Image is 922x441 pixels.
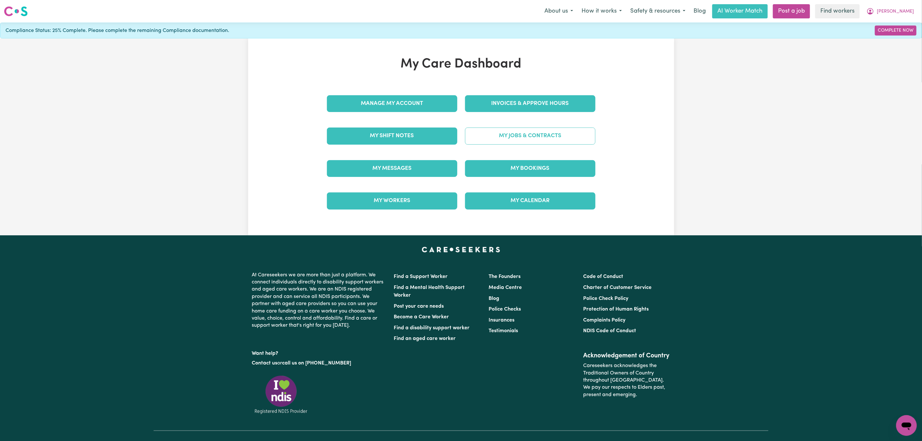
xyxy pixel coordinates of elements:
button: How it works [577,5,626,18]
a: Charter of Customer Service [583,285,652,290]
a: Find workers [815,4,860,18]
h2: Acknowledgement of Country [583,352,670,360]
p: At Careseekers we are more than just a platform. We connect individuals directly to disability su... [252,269,386,332]
a: Post a job [773,4,810,18]
h1: My Care Dashboard [323,56,599,72]
p: Careseekers acknowledges the Traditional Owners of Country throughout [GEOGRAPHIC_DATA]. We pay o... [583,360,670,401]
a: Find a Support Worker [394,274,448,279]
a: Find a disability support worker [394,325,470,331]
a: Find a Mental Health Support Worker [394,285,465,298]
a: Insurances [489,318,514,323]
a: My Messages [327,160,457,177]
a: Police Check Policy [583,296,628,301]
a: Manage My Account [327,95,457,112]
a: My Shift Notes [327,128,457,144]
span: Compliance Status: 25% Complete. Please complete the remaining Compliance documentation. [5,27,229,35]
button: My Account [862,5,918,18]
a: Protection of Human Rights [583,307,649,312]
a: AI Worker Match [712,4,768,18]
a: Careseekers home page [422,247,500,252]
a: My Bookings [465,160,595,177]
a: Invoices & Approve Hours [465,95,595,112]
a: Post your care needs [394,304,444,309]
p: Want help? [252,347,386,357]
a: My Calendar [465,192,595,209]
a: Blog [690,4,710,18]
a: Code of Conduct [583,274,623,279]
a: Blog [489,296,499,301]
img: Careseekers logo [4,5,28,17]
a: My Jobs & Contracts [465,128,595,144]
img: Registered NDIS provider [252,374,310,415]
button: About us [540,5,577,18]
a: Complete Now [875,26,917,36]
a: Complaints Policy [583,318,625,323]
span: [PERSON_NAME] [877,8,914,15]
p: or [252,357,386,369]
a: Find an aged care worker [394,336,456,341]
a: Become a Care Worker [394,314,449,320]
a: call us on [PHONE_NUMBER] [282,361,351,366]
a: Media Centre [489,285,522,290]
a: Testimonials [489,328,518,333]
a: Contact us [252,361,278,366]
a: My Workers [327,192,457,209]
button: Safety & resources [626,5,690,18]
a: NDIS Code of Conduct [583,328,636,333]
a: Careseekers logo [4,4,28,19]
a: Police Checks [489,307,521,312]
iframe: Button to launch messaging window, conversation in progress [896,415,917,436]
a: The Founders [489,274,521,279]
